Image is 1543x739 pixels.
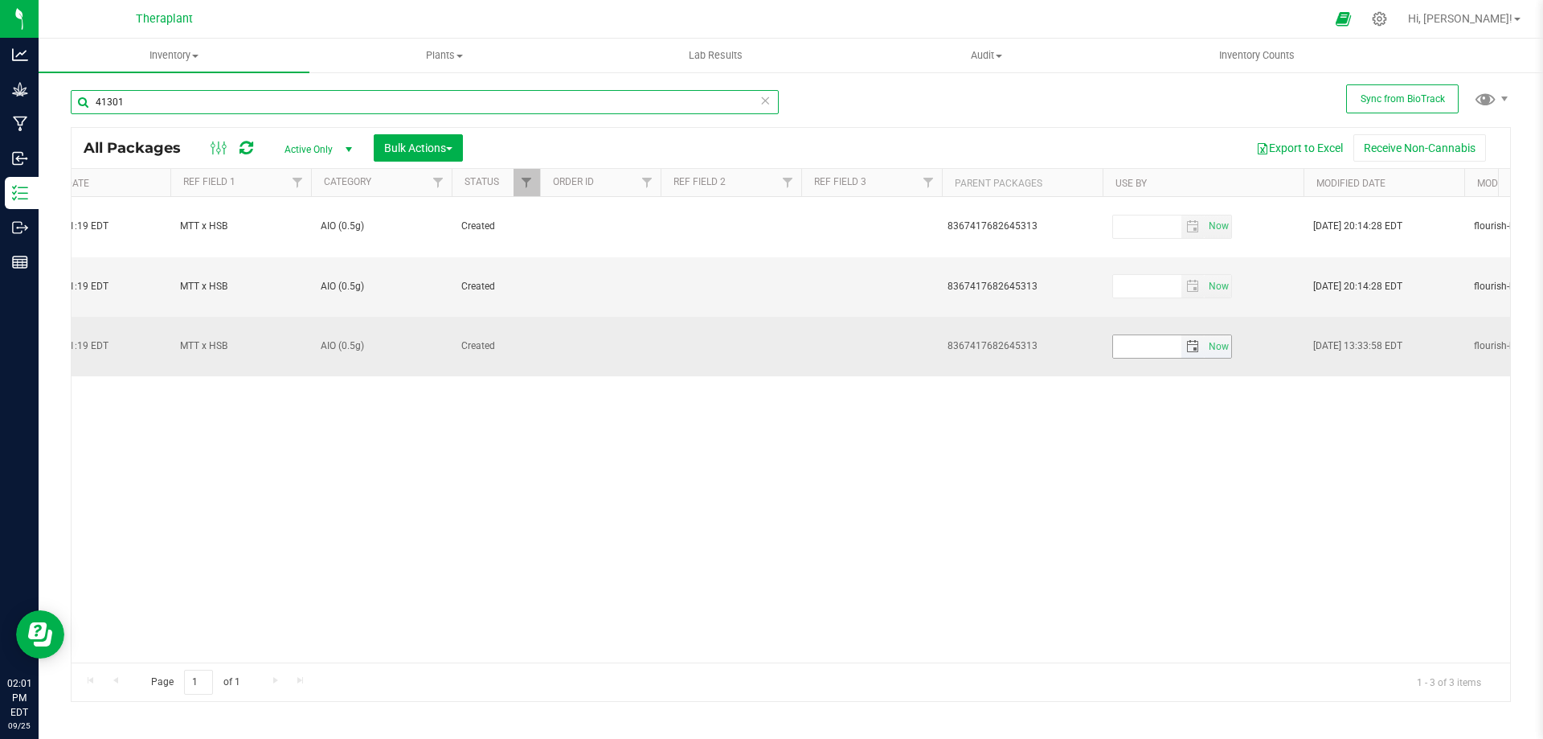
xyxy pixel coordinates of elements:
span: select [1181,275,1205,298]
inline-svg: Analytics [12,47,28,63]
input: 1 [184,670,213,695]
span: [DATE] 20:14:28 EDT [1313,219,1402,234]
span: Set Current date [1205,275,1232,298]
span: All Packages [84,139,197,157]
span: Plants [310,48,579,63]
span: Clear [759,90,771,111]
input: Search Package ID, Item Name, SKU, Lot or Part Number... [71,90,779,114]
a: Status [465,176,499,187]
a: Filter [634,169,661,196]
button: Receive Non-Cannabis [1353,134,1486,162]
span: Set Current date [1205,335,1232,359]
a: Lab Results [580,39,851,72]
a: Inventory [39,39,309,72]
button: Sync from BioTrack [1346,84,1459,113]
span: Audit [852,48,1121,63]
span: AIO (0.5g) [321,339,442,354]
span: Created [461,339,530,354]
span: Set Current date [1205,215,1232,238]
span: MTT x HSB [180,279,301,294]
a: Plants [309,39,580,72]
a: Modified By [1477,178,1534,189]
a: Filter [284,169,311,196]
span: Inventory [39,48,309,63]
span: Bulk Actions [384,142,452,154]
span: MTT x HSB [180,339,301,354]
div: Manage settings [1369,11,1390,27]
inline-svg: Grow [12,81,28,97]
span: MTT x HSB [180,219,301,234]
a: Modified Date [1316,178,1385,189]
span: select [1205,216,1231,238]
inline-svg: Reports [12,254,28,270]
span: Hi, [PERSON_NAME]! [1408,12,1512,25]
a: Inventory Counts [1122,39,1393,72]
p: 02:01 PM EDT [7,676,31,720]
span: [DATE] 20:14:28 EDT [1313,279,1402,294]
a: Order Id [553,176,594,187]
a: Filter [775,169,801,196]
span: 1 - 3 of 3 items [1404,670,1494,694]
div: Value 1: 8367417682645313 [947,279,1098,294]
p: 09/25 [7,720,31,732]
span: [DATE] 13:33:58 EDT [1313,339,1402,354]
a: Filter [425,169,452,196]
div: Value 1: 8367417682645313 [947,339,1098,354]
span: AIO (0.5g) [321,219,442,234]
span: Open Ecommerce Menu [1325,3,1361,35]
a: Ref Field 3 [814,176,866,187]
button: Bulk Actions [374,134,463,162]
inline-svg: Manufacturing [12,116,28,132]
a: Category [324,176,371,187]
iframe: Resource center [16,610,64,659]
span: Sync from BioTrack [1361,93,1445,105]
inline-svg: Inbound [12,150,28,166]
a: Audit [851,39,1122,72]
span: Created [461,279,530,294]
span: select [1205,335,1231,358]
a: Ref Field 2 [673,176,726,187]
button: Export to Excel [1246,134,1353,162]
span: Inventory Counts [1197,48,1316,63]
a: Ref Field 1 [183,176,235,187]
span: Lab Results [667,48,764,63]
span: Page of 1 [137,670,253,695]
div: Value 1: 8367417682645313 [947,219,1098,234]
a: Filter [915,169,942,196]
span: Created [461,219,530,234]
span: Theraplant [136,12,193,26]
inline-svg: Inventory [12,185,28,201]
inline-svg: Outbound [12,220,28,236]
a: Use By [1115,178,1147,189]
th: Parent Packages [942,169,1103,197]
span: AIO (0.5g) [321,279,442,294]
a: Filter [514,169,540,196]
span: select [1205,275,1231,298]
span: select [1181,216,1205,238]
span: select [1181,335,1205,358]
